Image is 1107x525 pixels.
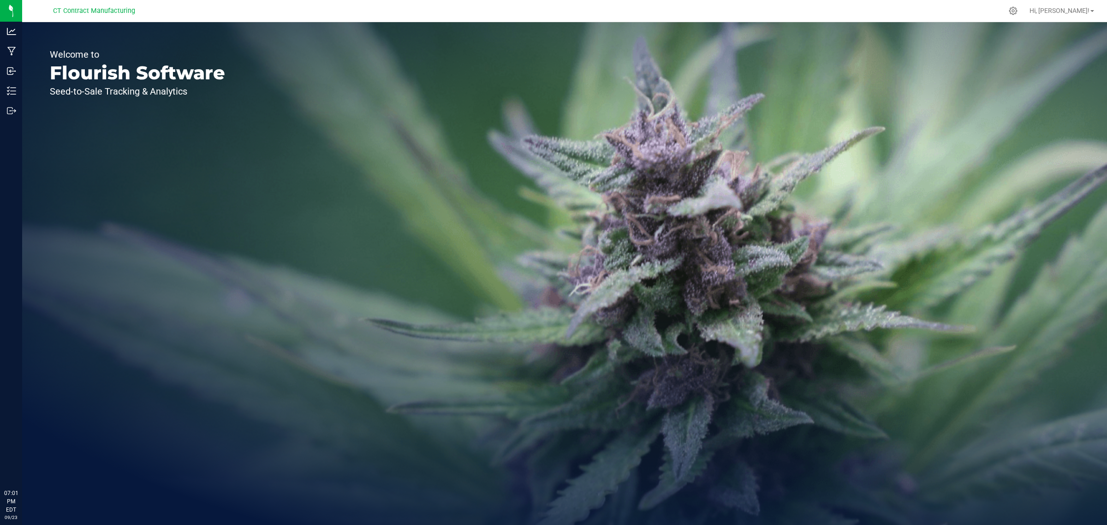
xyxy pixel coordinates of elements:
span: CT Contract Manufacturing [53,7,135,15]
p: Seed-to-Sale Tracking & Analytics [50,87,225,96]
p: Welcome to [50,50,225,59]
p: 07:01 PM EDT [4,489,18,514]
inline-svg: Manufacturing [7,47,16,56]
inline-svg: Outbound [7,106,16,115]
inline-svg: Analytics [7,27,16,36]
inline-svg: Inbound [7,66,16,76]
p: Flourish Software [50,64,225,82]
p: 09/23 [4,514,18,521]
inline-svg: Inventory [7,86,16,95]
span: Hi, [PERSON_NAME]! [1030,7,1089,14]
div: Manage settings [1007,6,1019,15]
